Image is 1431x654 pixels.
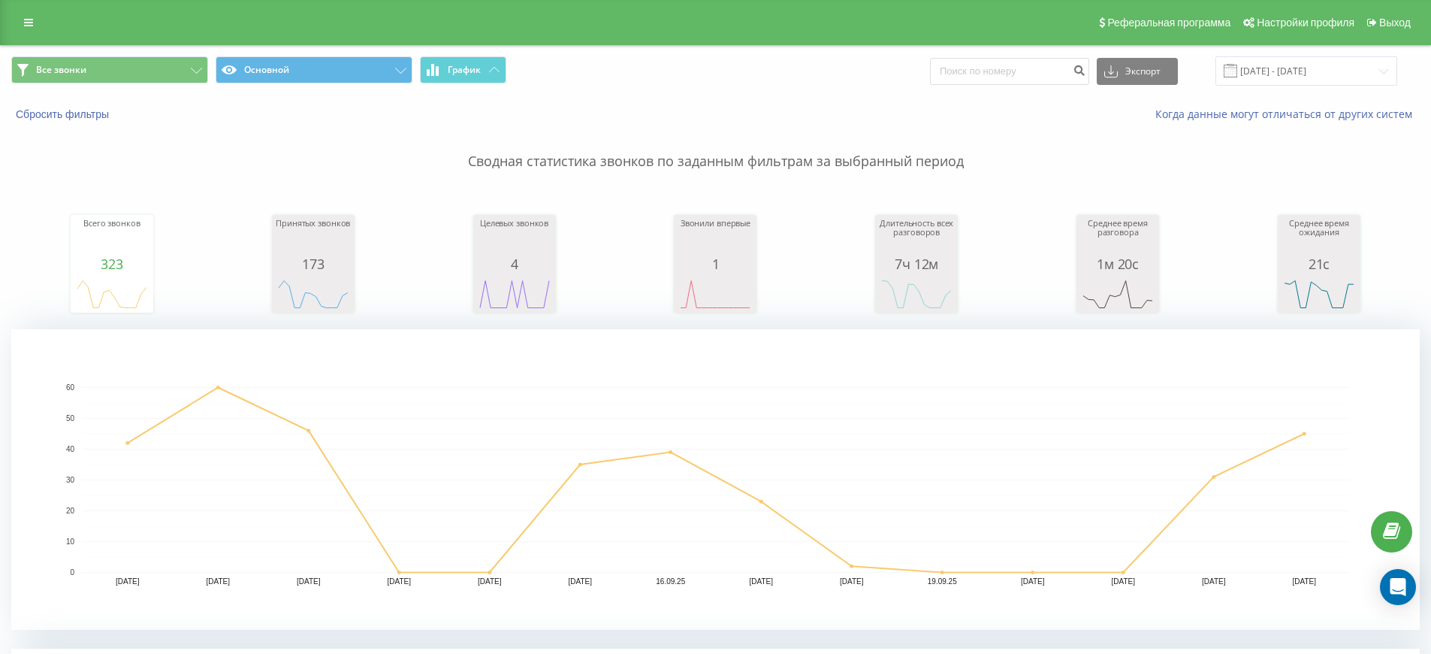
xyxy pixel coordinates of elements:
text: [DATE] [840,577,864,586]
text: 30 [66,476,75,484]
span: Все звонки [36,64,86,76]
text: 10 [66,537,75,546]
text: [DATE] [750,577,774,586]
svg: A chart. [74,271,149,316]
div: Всего звонков [74,219,149,256]
div: Среднее время разговора [1080,219,1155,256]
svg: A chart. [1282,271,1357,316]
button: Основной [216,56,412,83]
span: График [448,65,481,75]
text: [DATE] [1112,577,1136,586]
div: 7ч 12м [879,256,954,271]
p: Сводная статистика звонков по заданным фильтрам за выбранный период [11,122,1420,171]
span: Выход [1379,17,1411,29]
span: Реферальная программа [1107,17,1230,29]
text: 19.09.25 [928,577,957,586]
svg: A chart. [1080,271,1155,316]
div: Звонили впервые [678,219,753,256]
div: Open Intercom Messenger [1380,569,1416,605]
div: 1м 20с [1080,256,1155,271]
div: Принятых звонков [276,219,351,256]
text: 16.09.25 [656,577,685,586]
text: [DATE] [569,577,593,586]
svg: A chart. [11,329,1420,630]
text: 50 [66,414,75,422]
text: 0 [70,568,74,577]
svg: A chart. [276,271,351,316]
button: Экспорт [1097,58,1178,85]
text: [DATE] [1293,577,1317,586]
div: 21с [1282,256,1357,271]
button: Все звонки [11,56,208,83]
button: Сбросить фильтры [11,107,116,121]
svg: A chart. [477,271,552,316]
div: 173 [276,256,351,271]
div: Длительность всех разговоров [879,219,954,256]
text: [DATE] [297,577,321,586]
div: 1 [678,256,753,271]
text: 60 [66,383,75,392]
div: 4 [477,256,552,271]
input: Поиск по номеру [930,58,1089,85]
svg: A chart. [879,271,954,316]
text: [DATE] [116,577,140,586]
button: График [420,56,506,83]
text: [DATE] [207,577,231,586]
text: [DATE] [1021,577,1045,586]
a: Когда данные могут отличаться от других систем [1155,107,1420,121]
text: 40 [66,445,75,453]
div: 323 [74,256,149,271]
text: [DATE] [1202,577,1226,586]
text: [DATE] [478,577,502,586]
text: [DATE] [388,577,412,586]
text: 20 [66,507,75,515]
div: Целевых звонков [477,219,552,256]
span: Настройки профиля [1257,17,1354,29]
svg: A chart. [678,271,753,316]
div: Среднее время ожидания [1282,219,1357,256]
